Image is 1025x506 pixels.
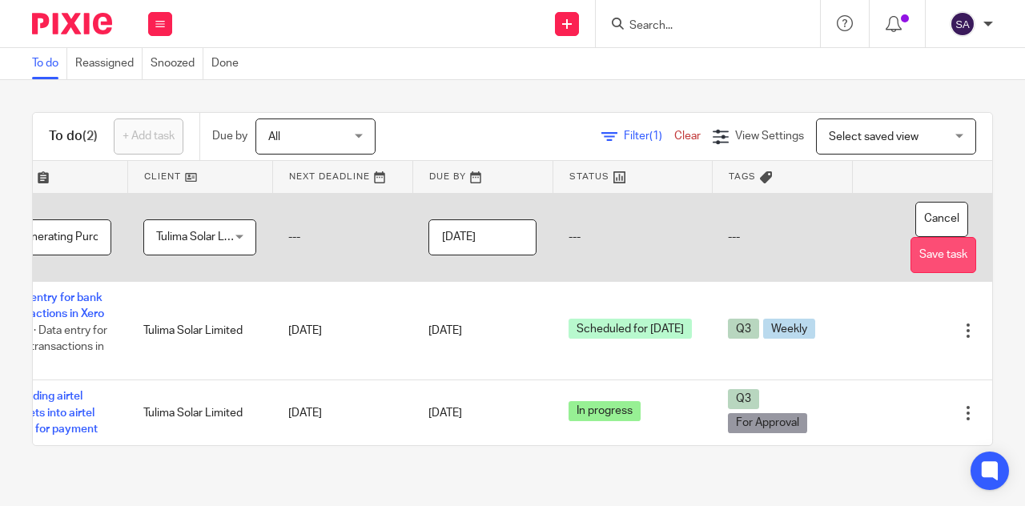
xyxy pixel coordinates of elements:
[32,48,67,79] a: To do
[674,131,701,142] a: Clear
[268,131,280,143] span: All
[127,282,272,380] td: Tulima Solar Limited
[75,48,143,79] a: Reassigned
[735,131,804,142] span: View Settings
[3,219,111,255] input: Task name
[829,131,918,143] span: Select saved view
[272,380,412,445] td: [DATE]
[728,413,807,433] span: For Approval
[114,118,183,155] a: + Add task
[211,48,247,79] a: Done
[3,391,98,435] a: Uploading airtel budgets into airtel portal for payment
[950,11,975,37] img: svg%3E
[151,48,203,79] a: Snoozed
[127,380,272,445] td: Tulima Solar Limited
[428,325,462,336] span: [DATE]
[82,130,98,143] span: (2)
[712,193,852,282] td: ---
[32,13,112,34] img: Pixie
[272,193,412,282] td: ---
[729,172,756,181] span: Tags
[569,401,641,421] span: In progress
[3,325,107,369] span: 0 of 1 · Data entry for airtel transactions in Xero
[553,193,712,282] td: ---
[272,282,412,380] td: [DATE]
[649,131,662,142] span: (1)
[910,237,976,273] button: Save task
[569,319,692,339] span: Scheduled for [DATE]
[728,319,759,339] span: Q3
[428,219,537,255] input: Use the arrow keys to pick a date
[49,128,98,145] h1: To do
[212,128,247,144] p: Due by
[728,389,759,409] span: Q3
[915,202,968,238] button: Cancel
[156,231,255,243] span: Tulima Solar Limited
[628,19,772,34] input: Search
[428,408,462,419] span: [DATE]
[624,131,674,142] span: Filter
[3,292,104,319] a: Data entry for bank transactions in Xero
[763,319,815,339] span: Weekly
